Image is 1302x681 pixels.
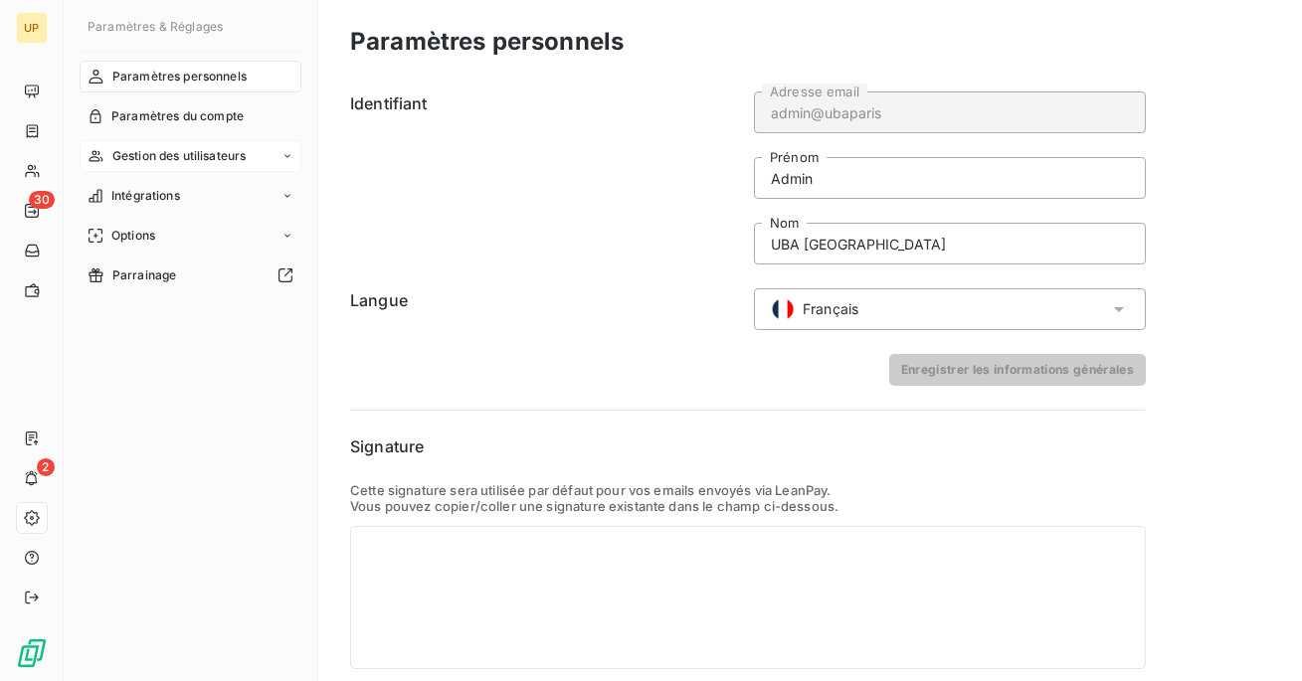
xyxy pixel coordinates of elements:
span: Gestion des utilisateurs [112,147,247,165]
span: Paramètres & Réglages [88,19,223,34]
button: Enregistrer les informations générales [889,354,1146,386]
a: Paramètres du compte [80,100,301,132]
iframe: Intercom live chat [1234,613,1282,661]
span: Français [803,299,858,319]
span: 2 [37,458,55,476]
input: placeholder [754,223,1146,264]
span: Options [111,227,155,245]
h3: Paramètres personnels [350,24,624,60]
a: Parrainage [80,259,301,291]
p: Vous pouvez copier/coller une signature existante dans le champ ci-dessous. [350,498,1146,514]
img: Logo LeanPay [16,637,48,669]
h6: Identifiant [350,91,742,264]
a: Gestion des utilisateurs [80,140,301,172]
input: placeholder [754,157,1146,199]
a: Intégrations [80,180,301,212]
a: Paramètres personnels [80,61,301,92]
input: placeholder [754,91,1146,133]
p: Cette signature sera utilisée par défaut pour vos emails envoyés via LeanPay. [350,482,1146,498]
span: Parrainage [112,266,177,284]
span: Intégrations [111,187,180,205]
span: 30 [29,191,55,209]
a: 30 [16,195,47,227]
a: Options [80,220,301,252]
h6: Langue [350,288,742,330]
div: UP [16,12,48,44]
span: Paramètres du compte [111,107,244,125]
h6: Signature [350,434,1146,458]
span: Paramètres personnels [112,68,247,85]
